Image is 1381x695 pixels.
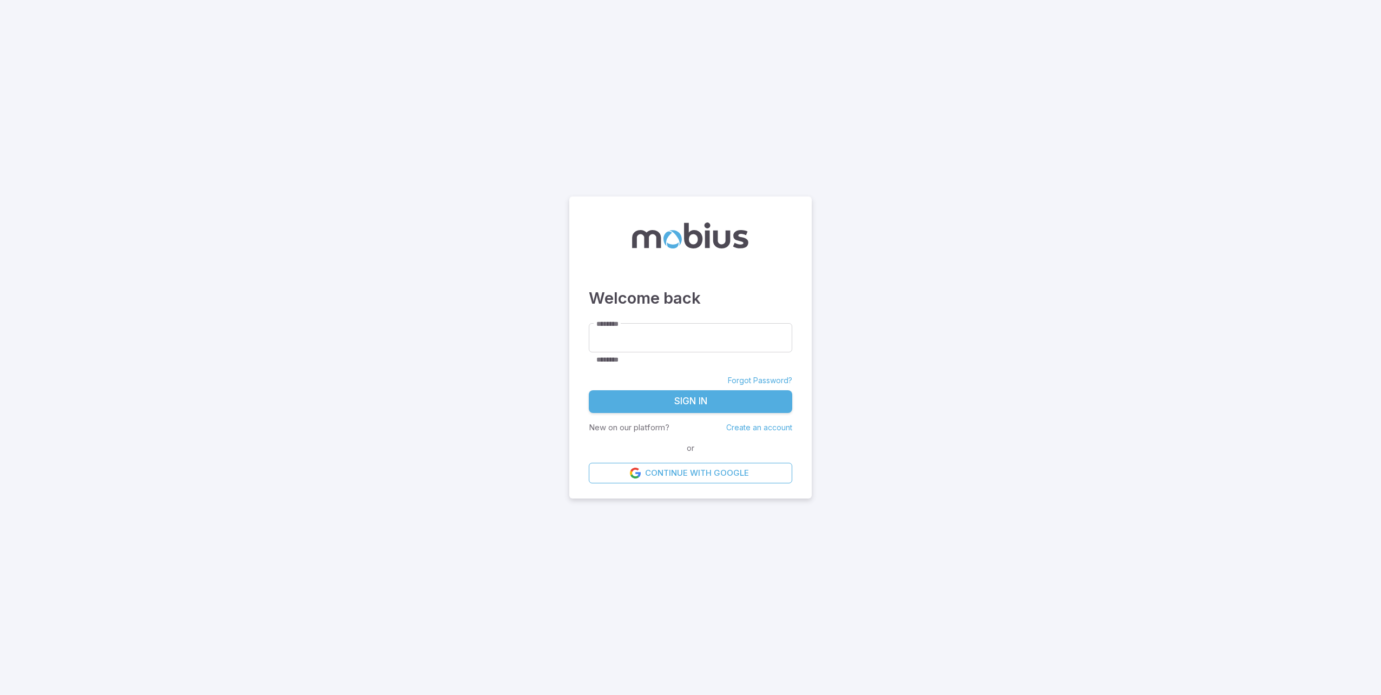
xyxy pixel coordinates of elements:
[589,390,792,413] button: Sign In
[726,423,792,432] a: Create an account
[684,442,697,454] span: or
[728,375,792,386] a: Forgot Password?
[589,422,669,434] p: New on our platform?
[589,286,792,310] h3: Welcome back
[589,463,792,483] a: Continue with Google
